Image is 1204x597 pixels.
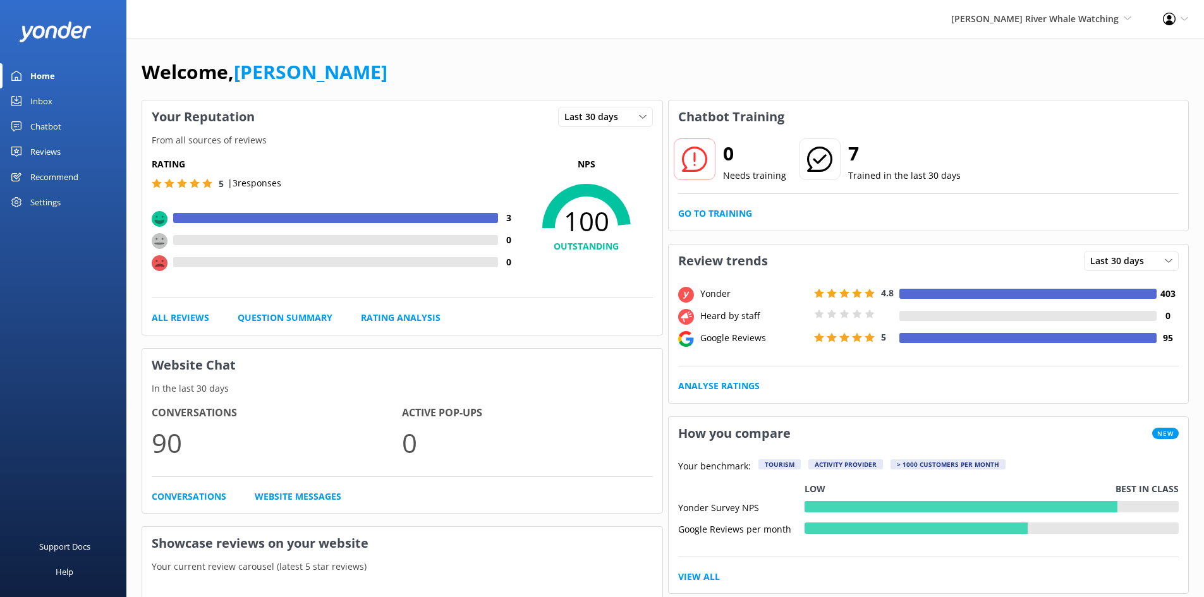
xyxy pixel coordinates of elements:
h2: 0 [723,138,786,169]
a: View All [678,570,720,584]
h4: 95 [1157,331,1179,345]
span: New [1152,428,1179,439]
div: Google Reviews [697,331,811,345]
span: Last 30 days [564,110,626,124]
h3: Review trends [669,244,777,277]
p: Your current review carousel (latest 5 star reviews) [142,560,662,574]
div: Reviews [30,139,61,164]
p: Needs training [723,169,786,183]
a: Conversations [152,490,226,504]
div: Recommend [30,164,78,190]
h3: Your Reputation [142,100,264,133]
span: [PERSON_NAME] River Whale Watching [951,13,1119,25]
span: Last 30 days [1090,254,1152,268]
h4: 0 [1157,309,1179,323]
div: Chatbot [30,114,61,139]
div: Support Docs [39,534,90,559]
span: 5 [219,178,224,190]
h4: Conversations [152,405,402,421]
h3: Chatbot Training [669,100,794,133]
div: Tourism [758,459,801,469]
h1: Welcome, [142,57,387,87]
p: Trained in the last 30 days [848,169,961,183]
h4: OUTSTANDING [520,239,653,253]
h4: 0 [498,233,520,247]
h3: Website Chat [142,349,662,382]
p: 0 [402,421,652,464]
p: 90 [152,421,402,464]
h3: Showcase reviews on your website [142,527,662,560]
div: Settings [30,190,61,215]
h4: 403 [1157,287,1179,301]
a: All Reviews [152,311,209,325]
a: Analyse Ratings [678,379,760,393]
span: 100 [520,205,653,237]
div: Home [30,63,55,88]
h4: 0 [498,255,520,269]
div: Inbox [30,88,52,114]
a: Rating Analysis [361,311,441,325]
span: 5 [881,331,886,343]
p: Best in class [1116,482,1179,496]
div: > 1000 customers per month [891,459,1006,469]
p: NPS [520,157,653,171]
div: Yonder Survey NPS [678,501,805,512]
div: Google Reviews per month [678,522,805,534]
a: Website Messages [255,490,341,504]
h3: How you compare [669,417,800,450]
p: Your benchmark: [678,459,751,474]
a: Question Summary [238,311,332,325]
h4: Active Pop-ups [402,405,652,421]
h2: 7 [848,138,961,169]
p: From all sources of reviews [142,133,662,147]
h5: Rating [152,157,520,171]
span: 4.8 [881,287,894,299]
div: Activity Provider [808,459,883,469]
p: Low [805,482,825,496]
div: Heard by staff [697,309,811,323]
div: Yonder [697,287,811,301]
div: Help [56,559,73,584]
p: In the last 30 days [142,382,662,395]
a: [PERSON_NAME] [234,59,387,85]
h4: 3 [498,211,520,225]
img: yonder-white-logo.png [19,21,92,42]
a: Go to Training [678,207,752,220]
p: | 3 responses [228,176,281,190]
